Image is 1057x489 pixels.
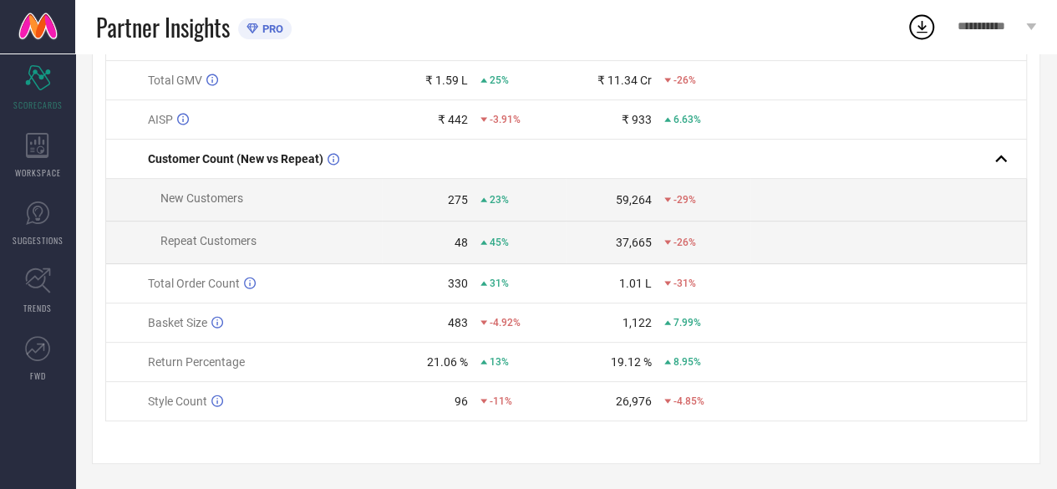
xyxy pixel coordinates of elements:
span: 8.95% [673,356,701,368]
span: 23% [490,194,509,206]
span: 25% [490,74,509,86]
span: FWD [30,369,46,382]
div: ₹ 933 [622,113,652,126]
span: New Customers [160,191,243,205]
div: 26,976 [616,395,652,408]
div: 275 [448,193,468,206]
span: Total Order Count [148,277,240,290]
span: -4.85% [673,395,704,407]
span: Return Percentage [148,355,245,369]
span: Partner Insights [96,10,230,44]
div: 59,264 [616,193,652,206]
div: 483 [448,316,468,329]
span: TRENDS [23,302,52,314]
span: AISP [148,113,173,126]
div: 48 [455,236,468,249]
span: Total GMV [148,74,202,87]
span: -11% [490,395,512,407]
span: 7.99% [673,317,701,329]
div: 21.06 % [427,355,468,369]
div: ₹ 11.34 Cr [597,74,652,87]
div: Open download list [907,12,937,42]
div: 96 [455,395,468,408]
span: PRO [258,23,283,35]
span: 6.63% [673,114,701,125]
span: SUGGESTIONS [13,234,64,247]
span: SCORECARDS [13,99,63,111]
span: -26% [673,237,696,248]
div: 330 [448,277,468,290]
span: -26% [673,74,696,86]
span: 31% [490,278,509,289]
span: -29% [673,194,696,206]
span: -3.91% [490,114,521,125]
span: Repeat Customers [160,234,257,247]
span: -31% [673,278,696,289]
div: 19.12 % [611,355,652,369]
span: 13% [490,356,509,368]
div: 37,665 [616,236,652,249]
span: 45% [490,237,509,248]
span: Customer Count (New vs Repeat) [148,152,323,166]
div: ₹ 442 [438,113,468,126]
span: -4.92% [490,317,521,329]
div: 1,122 [623,316,652,329]
div: 1.01 L [619,277,652,290]
span: WORKSPACE [15,166,61,179]
div: ₹ 1.59 L [425,74,468,87]
span: Basket Size [148,316,207,329]
span: Style Count [148,395,207,408]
